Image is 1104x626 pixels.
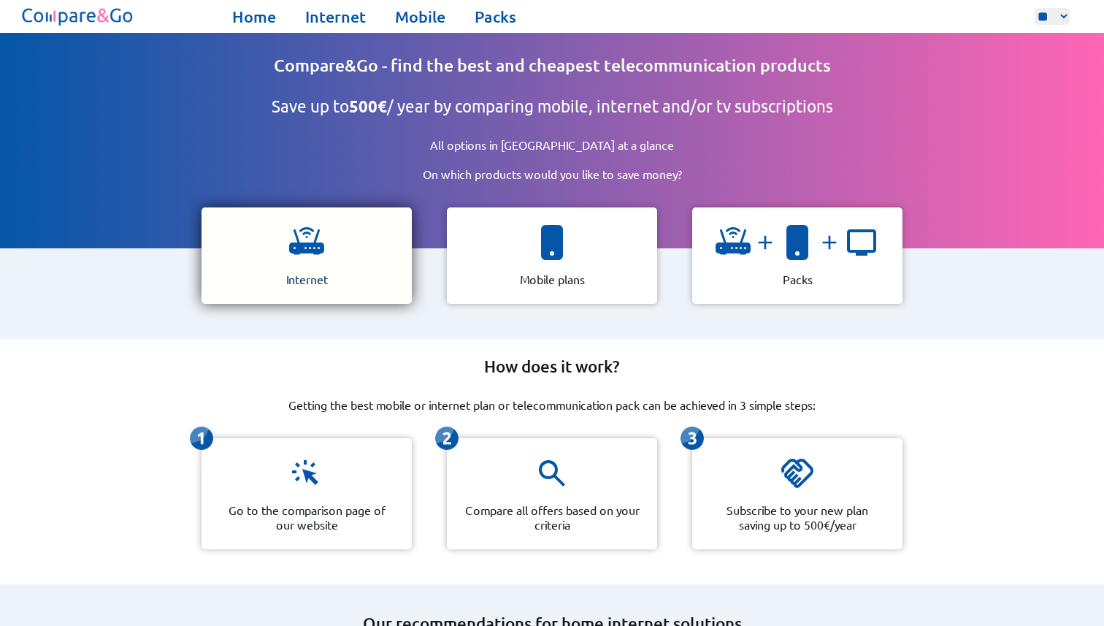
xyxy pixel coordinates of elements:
[219,503,394,532] p: Go to the comparison page of our website
[716,225,751,260] img: icon representing a wifi
[534,456,570,491] img: icon representing a magnifying glass
[289,225,324,260] img: icon representing a wifi
[376,167,729,181] p: On which products would you like to save money?
[435,207,669,304] a: icon representing a smartphone Mobile plans
[286,272,328,286] p: Internet
[780,456,815,491] img: icon representing a handshake
[19,4,137,29] img: Logo of Compare&Go
[475,7,516,27] a: Packs
[395,7,445,27] a: Mobile
[232,7,276,27] a: Home
[844,225,879,260] img: icon representing a tv
[681,427,704,450] img: icon representing the third-step
[534,225,570,260] img: icon representing a smartphone
[190,207,423,304] a: icon representing a wifi Internet
[815,231,844,254] img: and
[383,137,721,152] p: All options in [GEOGRAPHIC_DATA] at a glance
[288,397,816,412] p: Getting the best mobile or internet plan or telecommunication pack can be achieved in 3 simple st...
[435,427,459,450] img: icon representing the second-step
[484,356,620,377] h2: How does it work?
[681,207,914,304] a: icon representing a wifiandicon representing a smartphoneandicon representing a tv Packs
[520,272,585,286] p: Mobile plans
[751,231,780,254] img: and
[464,503,640,532] p: Compare all offers based on your criteria
[349,96,387,116] b: 500€
[190,427,213,450] img: icon representing the first-step
[274,55,831,76] h1: Compare&Go - find the best and cheapest telecommunication products
[710,503,885,532] p: Subscribe to your new plan saving up to 500€/year
[272,96,833,117] h2: Save up to / year by comparing mobile, internet and/or tv subscriptions
[289,456,324,491] img: icon representing a click
[305,7,366,27] a: Internet
[780,225,815,260] img: icon representing a smartphone
[783,272,813,286] p: Packs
